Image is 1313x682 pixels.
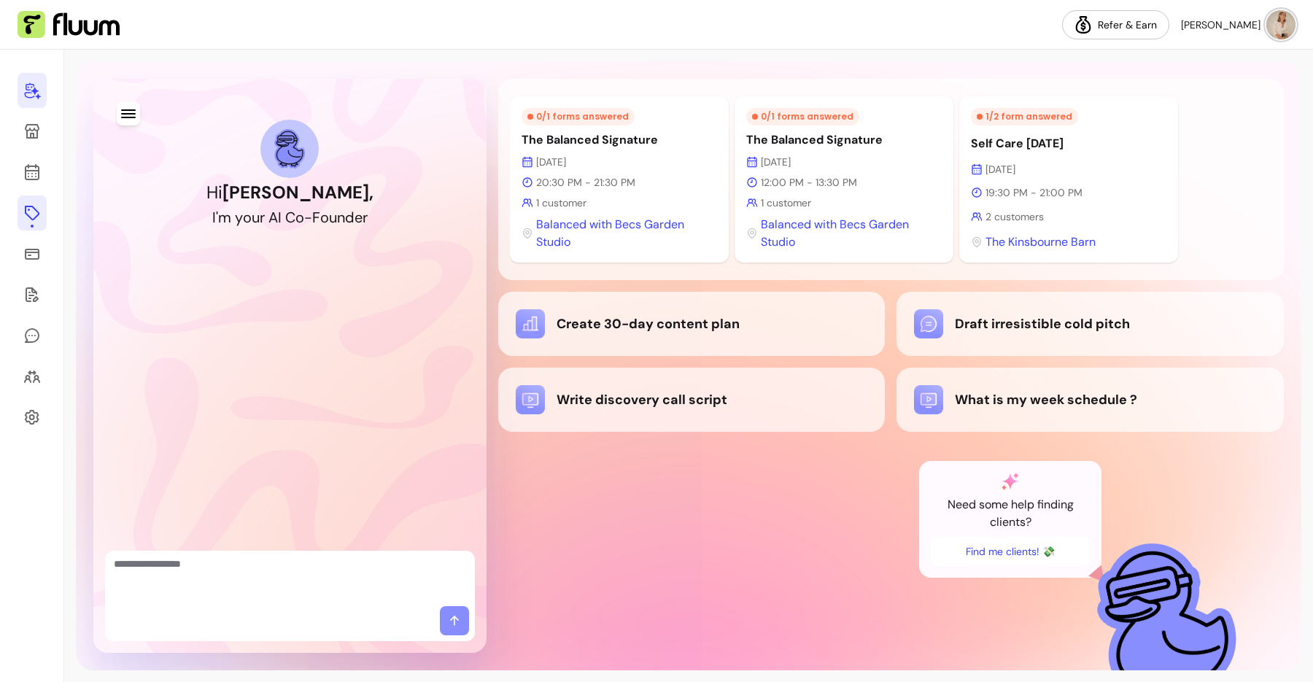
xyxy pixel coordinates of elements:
[516,309,868,338] div: Create 30-day content plan
[985,233,1096,251] span: The Kinsbourne Barn
[522,108,635,125] div: 0 / 1 forms answered
[278,207,282,228] div: I
[218,207,231,228] div: m
[312,207,320,228] div: F
[212,207,368,228] h2: I'm your AI Co-Founder
[536,216,717,251] span: Balanced with Becs Garden Studio
[18,400,47,435] a: Settings
[206,181,373,204] h1: Hi
[761,216,942,251] span: Balanced with Becs Garden Studio
[971,185,1166,200] p: 19:30 PM - 21:00 PM
[746,175,942,190] p: 12:00 PM - 13:30 PM
[252,207,260,228] div: u
[274,129,305,168] img: AI Co-Founder avatar
[1181,18,1260,32] span: [PERSON_NAME]
[931,537,1090,566] button: Find me clients! 💸
[1002,473,1019,490] img: AI Co-Founder gradient star
[114,557,466,600] textarea: Ask me anything...
[522,155,717,169] p: [DATE]
[363,207,368,228] div: r
[522,195,717,210] p: 1 customer
[971,108,1078,125] div: 1 / 2 form answered
[522,175,717,190] p: 20:30 PM - 21:30 PM
[971,162,1166,177] p: [DATE]
[1062,10,1169,39] a: Refer & Earn
[18,155,47,190] a: Calendar
[337,207,345,228] div: n
[235,207,243,228] div: y
[18,114,47,149] a: Storefront
[18,73,47,108] a: Home
[18,277,47,312] a: Forms
[746,108,859,125] div: 0 / 1 forms answered
[914,309,1266,338] div: Draft irresistible cold pitch
[914,385,943,414] img: What is my week schedule ?
[914,309,943,338] img: Draft irresistible cold pitch
[18,195,47,230] a: Offerings
[243,207,252,228] div: o
[931,496,1090,531] p: Need some help finding clients?
[971,135,1166,152] p: Self Care [DATE]
[345,207,355,228] div: d
[516,309,545,338] img: Create 30-day content plan
[18,359,47,394] a: Clients
[268,207,278,228] div: A
[516,385,868,414] div: Write discovery call script
[746,195,942,210] p: 1 customer
[971,209,1166,224] p: 2 customers
[329,207,337,228] div: u
[320,207,329,228] div: o
[355,207,363,228] div: e
[18,318,47,353] a: My Messages
[18,11,120,39] img: Fluum Logo
[1181,10,1295,39] button: avatar[PERSON_NAME]
[222,181,373,204] b: [PERSON_NAME] ,
[746,155,942,169] p: [DATE]
[18,236,47,271] a: Sales
[1266,10,1295,39] img: avatar
[216,207,218,228] div: '
[285,207,295,228] div: C
[295,207,304,228] div: o
[914,385,1266,414] div: What is my week schedule ?
[212,207,216,228] div: I
[260,207,265,228] div: r
[522,131,717,149] p: The Balanced Signature
[746,131,942,149] p: The Balanced Signature
[304,207,312,228] div: -
[516,385,545,414] img: Write discovery call script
